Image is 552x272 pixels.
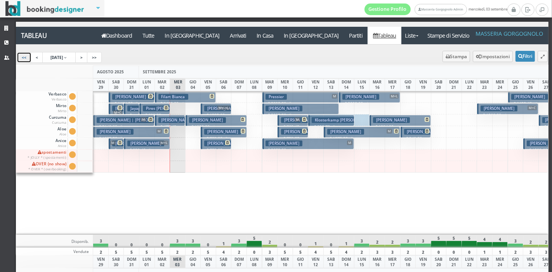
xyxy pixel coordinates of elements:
[52,97,66,101] small: Verbasco
[342,94,379,100] h3: [PERSON_NAME]
[17,52,31,63] a: <<
[277,235,293,248] div: 0
[293,255,309,268] div: GIO 11
[293,248,309,255] div: 5
[363,101,376,106] small: 4 notti
[222,136,236,141] small: 3 notti
[523,78,539,91] div: VEN 26
[200,235,216,248] div: 0
[508,248,524,255] div: 2
[246,78,262,91] div: LUN 08
[369,248,385,255] div: 3
[308,255,324,268] div: VEN 12
[55,103,68,114] span: Mirto
[93,126,170,138] button: [PERSON_NAME] M € 1875.20 5 notti
[477,235,493,248] div: 4
[5,1,84,16] img: BookingDesigner.com
[492,78,508,91] div: MER 24
[354,235,370,248] div: 3
[246,255,262,268] div: LUN 08
[201,138,231,149] button: [PERSON_NAME] € 770.00 2 notti
[446,235,462,248] div: 5
[286,113,299,118] small: 5 notti
[110,140,116,145] span: M
[404,129,450,135] h3: [PERSON_NAME] Ben
[27,161,68,172] span: OVER (no show)
[158,124,183,136] p: € 477.40
[266,106,302,111] h3: [PERSON_NAME]
[323,235,339,248] div: 0
[462,78,477,91] div: LUN 22
[143,69,176,74] span: SETTEMBRE 2025
[204,147,229,159] p: € 770.00
[477,78,493,91] div: MAR 23
[156,129,162,133] span: M
[216,78,232,91] div: SAB 06
[332,94,337,99] span: M
[327,129,364,135] h3: [PERSON_NAME]
[155,92,216,103] button: Filart Bianca € 1468.88 4 notti
[312,124,352,130] p: € 920.70
[492,255,508,268] div: MER 24
[385,248,401,255] div: 3
[160,140,168,145] span: M+L
[373,124,429,130] p: € 1384.92
[401,27,422,44] a: Liste
[185,248,201,255] div: 2
[123,235,139,248] div: 0
[139,255,155,268] div: LUN 01
[323,255,339,268] div: SAB 13
[308,115,354,126] button: Klosterkamp [PERSON_NAME] € 920.70 3 notti
[133,101,146,106] small: 3 notti
[154,255,170,268] div: MAR 02
[365,3,507,15] span: mercoledì, 03 settembre
[492,248,508,255] div: 1
[365,3,411,15] a: Gestione Profilo
[369,235,385,248] div: 2
[368,27,401,44] a: Tableau
[443,51,470,62] button: Stampa
[139,248,155,255] div: 5
[216,248,232,255] div: 4
[431,78,447,91] div: SAB 20
[124,138,170,149] button: [PERSON_NAME] M+L € 858.40 3 notti
[58,109,67,113] small: Mirto
[28,155,67,159] small: * JOLLY * (spostamenti)
[508,255,524,268] div: GIO 25
[170,255,186,268] div: MER 03
[204,129,241,135] h3: [PERSON_NAME]
[123,78,139,91] div: DOM 31
[179,101,192,106] small: 4 notti
[139,78,155,91] div: LUN 01
[201,103,231,114] button: [PERSON_NAME] M+L+L € 1305.00 2 notti
[277,78,293,91] div: MER 10
[327,135,398,142] p: € 1573.90
[338,255,354,268] div: DOM 14
[281,117,353,123] h3: [PERSON_NAME] | [PERSON_NAME]
[446,248,462,255] div: 0
[462,235,477,248] div: 5
[462,255,477,268] div: LUN 22
[185,255,201,268] div: GIO 04
[492,235,508,248] div: 4
[109,138,124,149] button: [PERSON_NAME] | [PERSON_NAME] M € 276.00
[262,78,278,91] div: MAR 09
[93,78,109,91] div: VEN 29
[27,150,68,160] span: spostamenti
[473,51,513,62] button: Impostazioni
[390,94,399,99] span: M+L
[112,94,184,100] h3: [PERSON_NAME] | [PERSON_NAME]
[262,92,339,103] button: Pressier M € 2092.50 5 notti
[204,106,241,111] h3: [PERSON_NAME]
[158,94,188,100] h3: Filart Bianca
[124,103,139,114] button: Jayapratap [PERSON_NAME] € 283.50
[262,255,278,268] div: MAR 09
[262,248,278,255] div: 3
[344,27,368,44] a: Partiti
[56,126,68,137] span: Aloe
[139,235,155,248] div: 0
[511,94,548,100] h3: [PERSON_NAME]
[477,255,493,268] div: MAR 23
[59,132,66,136] small: Aloe
[308,78,324,91] div: VEN 12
